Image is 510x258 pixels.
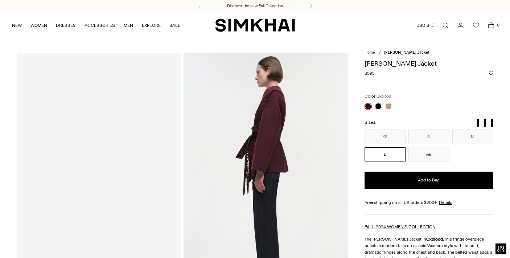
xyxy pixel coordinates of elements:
[365,60,493,67] h1: [PERSON_NAME] Jacket
[227,3,283,9] a: Discover the new Fall Collection
[365,50,375,55] a: Home
[30,17,47,33] a: WOMEN
[215,18,295,32] a: SIMKHAI
[365,224,436,229] a: FALL 2024 WOMEN'S COLLECTION
[56,17,76,33] a: DRESSES
[374,120,376,125] span: L
[365,119,376,126] label: Size:
[365,130,406,144] button: XS
[484,18,498,33] a: Open cart modal
[408,130,449,144] button: S
[365,70,375,77] span: $595
[495,22,501,28] span: 0
[453,18,468,33] a: Go to the account page
[408,147,449,161] button: XL
[416,17,436,33] button: USD $
[365,50,493,56] nav: breadcrumbs
[418,177,440,183] span: Add to Bag
[439,199,452,206] a: Details
[12,17,22,33] a: NEW
[377,94,391,99] span: Oxblood
[124,17,133,33] a: MEN
[169,17,180,33] a: SALE
[426,237,444,242] strong: Oxblood.
[142,17,161,33] a: EXPLORE
[452,130,493,144] button: M
[489,71,493,75] button: Add to Wishlist
[365,93,391,100] label: Color:
[85,17,115,33] a: ACCESSORIES
[365,147,406,161] button: L
[379,50,381,56] div: /
[469,18,483,33] a: Wishlist
[384,50,429,55] span: [PERSON_NAME] Jacket
[438,18,453,33] a: Open search modal
[365,199,493,206] div: Free shipping on all US orders $200+
[365,172,493,189] button: Add to Bag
